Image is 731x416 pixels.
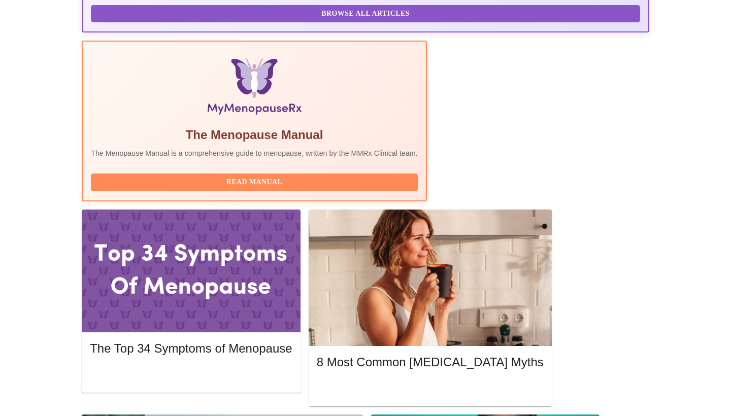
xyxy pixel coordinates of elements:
[91,9,643,17] a: Browse All Articles
[90,369,294,378] a: Read More
[91,148,418,158] p: The Menopause Manual is a comprehensive guide to menopause, written by the MMRx Clinical team.
[90,366,292,384] button: Read More
[91,177,420,186] a: Read Manual
[317,354,544,370] h5: 8 Most Common [MEDICAL_DATA] Myths
[100,368,282,381] span: Read More
[91,5,640,23] button: Browse All Articles
[317,380,544,398] button: Read More
[327,383,534,395] span: Read More
[101,176,408,189] span: Read Manual
[91,127,418,143] h5: The Menopause Manual
[91,174,418,191] button: Read Manual
[90,340,292,357] h5: The Top 34 Symptoms of Menopause
[101,8,630,20] span: Browse All Articles
[317,384,546,392] a: Read More
[143,58,365,119] img: Menopause Manual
